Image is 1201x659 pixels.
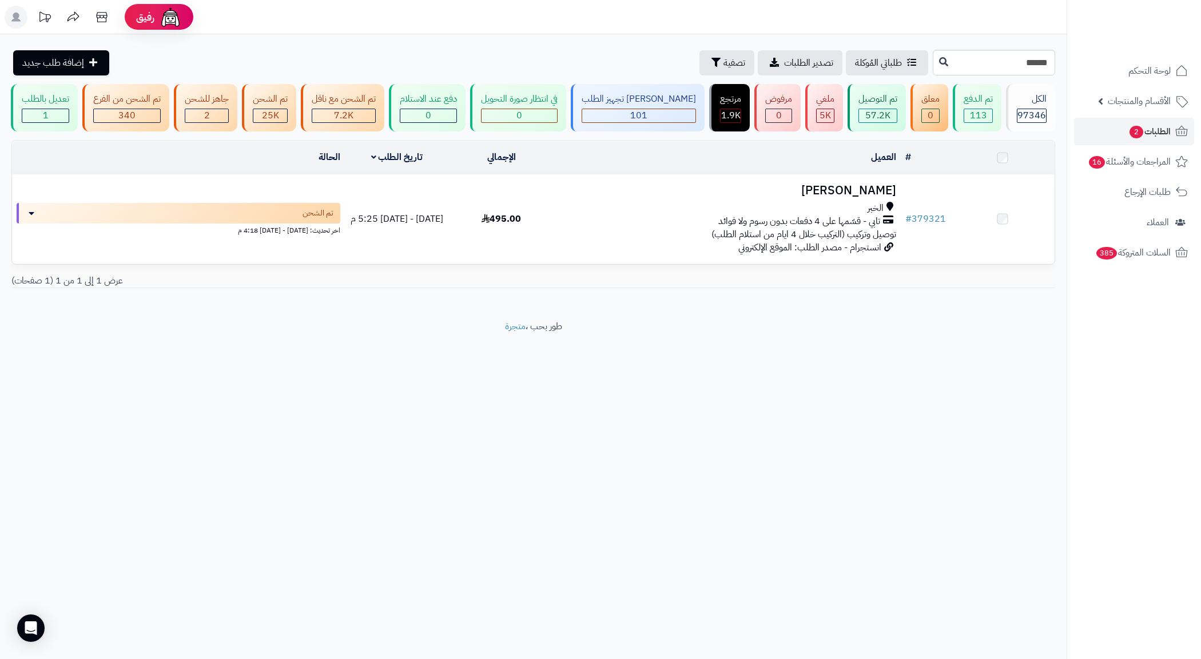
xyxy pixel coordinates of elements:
div: في انتظار صورة التحويل [481,93,558,106]
div: دفع عند الاستلام [400,93,457,106]
a: # [905,150,911,164]
a: في انتظار صورة التحويل 0 [468,84,568,131]
span: تصفية [723,56,745,70]
span: 0 [928,109,933,122]
span: 2 [204,109,210,122]
div: 0 [766,109,792,122]
a: تعديل بالطلب 1 [9,84,80,131]
div: [PERSON_NAME] تجهيز الطلب [582,93,696,106]
div: معلق [921,93,940,106]
span: 16 [1089,156,1105,169]
a: تاريخ الطلب [371,150,423,164]
div: Open Intercom Messenger [17,614,45,642]
div: تم الشحن من الفرع [93,93,161,106]
span: توصيل وتركيب (التركيب خلال 4 ايام من استلام الطلب) [711,227,896,241]
div: عرض 1 إلى 1 من 1 (1 صفحات) [3,274,534,287]
div: تم الشحن [253,93,288,106]
a: جاهز للشحن 2 [172,84,240,131]
div: 5009 [817,109,834,122]
div: 1 [22,109,69,122]
a: ملغي 5K [803,84,845,131]
div: 101 [582,109,695,122]
a: مرفوض 0 [752,84,803,131]
a: تحديثات المنصة [30,6,59,31]
a: المراجعات والأسئلة16 [1074,148,1194,175]
div: 1855 [721,109,741,122]
a: مرتجع 1.9K [707,84,752,131]
span: 495.00 [482,212,521,226]
a: لوحة التحكم [1074,57,1194,85]
a: طلبات الإرجاع [1074,178,1194,206]
span: طلبات الإرجاع [1124,184,1171,200]
span: لوحة التحكم [1128,63,1171,79]
div: اخر تحديث: [DATE] - [DATE] 4:18 م [17,223,340,235]
div: جاهز للشحن [185,93,229,106]
a: معلق 0 [908,84,951,131]
div: 113 [964,109,992,122]
div: 24987 [253,109,287,122]
a: تم الشحن مع ناقل 7.2K [299,84,387,131]
span: 113 [970,109,987,122]
div: مرتجع [720,93,741,106]
h3: [PERSON_NAME] [558,184,896,197]
span: 97346 [1017,109,1046,122]
div: ملغي [816,93,834,106]
button: تصفية [699,50,754,75]
a: الإجمالي [487,150,516,164]
a: الحالة [319,150,340,164]
a: #379321 [905,212,946,226]
a: الكل97346 [1004,84,1057,131]
span: 1.9K [721,109,741,122]
div: تم الدفع [964,93,993,106]
div: تم الشحن مع ناقل [312,93,376,106]
img: ai-face.png [159,6,182,29]
span: الأقسام والمنتجات [1108,93,1171,109]
div: 7222 [312,109,375,122]
span: تصدير الطلبات [784,56,833,70]
span: [DATE] - [DATE] 5:25 م [351,212,443,226]
a: العميل [871,150,896,164]
span: 0 [425,109,431,122]
span: الطلبات [1128,123,1171,139]
span: 0 [516,109,522,122]
div: 340 [94,109,160,122]
span: طلباتي المُوكلة [855,56,902,70]
a: تم الشحن من الفرع 340 [80,84,172,131]
a: الطلبات2 [1074,118,1194,145]
span: 0 [776,109,782,122]
span: 340 [118,109,136,122]
div: 0 [922,109,939,122]
div: تم التوصيل [858,93,897,106]
span: المراجعات والأسئلة [1088,154,1171,170]
span: 101 [630,109,647,122]
span: 5K [820,109,831,122]
a: تم الدفع 113 [951,84,1004,131]
span: # [905,212,912,226]
div: مرفوض [765,93,792,106]
div: 57200 [859,109,897,122]
div: 0 [400,109,456,122]
span: 7.2K [334,109,353,122]
div: تعديل بالطلب [22,93,69,106]
span: 2 [1130,126,1143,138]
span: انستجرام - مصدر الطلب: الموقع الإلكتروني [738,241,881,254]
img: logo-2.png [1123,29,1190,53]
span: إضافة طلب جديد [22,56,84,70]
a: تم الشحن 25K [240,84,299,131]
a: العملاء [1074,209,1194,236]
a: [PERSON_NAME] تجهيز الطلب 101 [568,84,707,131]
a: طلباتي المُوكلة [846,50,928,75]
div: الكل [1017,93,1047,106]
span: تم الشحن [303,207,333,219]
span: 57.2K [865,109,890,122]
span: السلات المتروكة [1095,245,1171,261]
span: 25K [262,109,279,122]
span: تابي - قسّمها على 4 دفعات بدون رسوم ولا فوائد [718,215,880,228]
span: 1 [43,109,49,122]
a: إضافة طلب جديد [13,50,109,75]
span: رفيق [136,10,154,24]
div: 2 [185,109,228,122]
span: 385 [1096,247,1117,259]
a: دفع عند الاستلام 0 [387,84,468,131]
a: السلات المتروكة385 [1074,239,1194,266]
